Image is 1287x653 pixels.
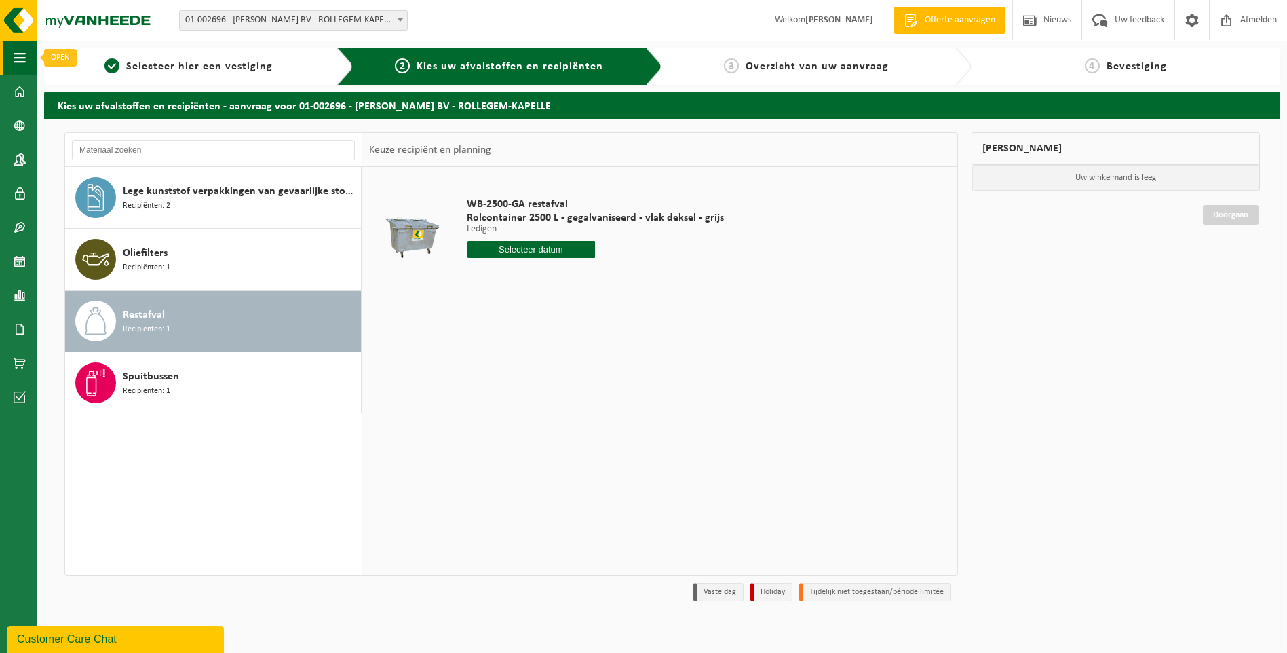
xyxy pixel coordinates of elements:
span: Recipiënten: 1 [123,261,170,274]
li: Vaste dag [693,583,744,601]
span: Oliefilters [123,245,168,261]
li: Holiday [750,583,792,601]
span: 1 [104,58,119,73]
button: Oliefilters Recipiënten: 1 [65,229,362,291]
span: 4 [1085,58,1100,73]
button: Restafval Recipiënten: 1 [65,291,362,352]
span: Recipiënten: 2 [123,200,170,212]
span: Offerte aanvragen [921,14,999,27]
span: 3 [724,58,739,73]
div: [PERSON_NAME] [972,132,1261,165]
span: Rolcontainer 2500 L - gegalvaniseerd - vlak deksel - grijs [467,211,724,225]
li: Tijdelijk niet toegestaan/période limitée [799,583,951,601]
span: Kies uw afvalstoffen en recipiënten [417,61,603,72]
span: Restafval [123,307,165,323]
p: Ledigen [467,225,724,234]
input: Selecteer datum [467,241,596,258]
span: 01-002696 - LUYCKX JOSÉ BV - ROLLEGEM-KAPELLE [180,11,407,30]
span: Bevestiging [1107,61,1167,72]
span: 01-002696 - LUYCKX JOSÉ BV - ROLLEGEM-KAPELLE [179,10,408,31]
a: 1Selecteer hier een vestiging [51,58,326,75]
iframe: chat widget [7,623,227,653]
span: 2 [395,58,410,73]
span: Selecteer hier een vestiging [126,61,273,72]
a: Offerte aanvragen [894,7,1005,34]
button: Spuitbussen Recipiënten: 1 [65,352,362,413]
strong: [PERSON_NAME] [805,15,873,25]
p: Uw winkelmand is leeg [972,165,1260,191]
input: Materiaal zoeken [72,140,355,160]
div: Keuze recipiënt en planning [362,133,498,167]
span: Recipiënten: 1 [123,323,170,336]
h2: Kies uw afvalstoffen en recipiënten - aanvraag voor 01-002696 - [PERSON_NAME] BV - ROLLEGEM-KAPELLE [44,92,1280,118]
span: Spuitbussen [123,369,179,385]
a: Doorgaan [1203,205,1259,225]
span: Recipiënten: 1 [123,385,170,398]
span: WB-2500-GA restafval [467,198,724,211]
span: Lege kunststof verpakkingen van gevaarlijke stoffen [123,183,358,200]
button: Lege kunststof verpakkingen van gevaarlijke stoffen Recipiënten: 2 [65,167,362,229]
span: Overzicht van uw aanvraag [746,61,889,72]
